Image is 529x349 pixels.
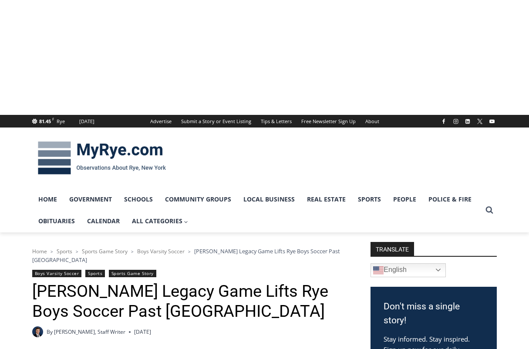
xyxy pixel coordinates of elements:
a: Tips & Letters [256,115,297,128]
a: Local Business [237,188,301,210]
a: Advertise [145,115,176,128]
span: > [76,248,78,255]
a: Instagram [451,116,461,127]
div: [DATE] [79,117,94,125]
span: > [51,248,53,255]
a: Sports Game Story [109,270,156,277]
a: Sports Game Story [82,248,128,255]
a: Submit a Story or Event Listing [176,115,256,128]
strong: TRANSLATE [371,242,414,256]
a: Free Newsletter Sign Up [297,115,361,128]
a: Sports [85,270,105,277]
span: All Categories [132,216,189,226]
div: Rye [57,117,65,125]
nav: Primary Navigation [32,188,482,232]
span: > [188,248,191,255]
a: About [361,115,384,128]
img: Charlie Morris headshot PROFESSIONAL HEADSHOT [32,326,43,337]
a: Community Groups [159,188,237,210]
a: Obituaries [32,210,81,232]
span: [PERSON_NAME] Legacy Game Lifts Rye Boys Soccer Past [GEOGRAPHIC_DATA] [32,247,340,264]
a: People [387,188,422,210]
a: Schools [118,188,159,210]
a: Home [32,248,47,255]
a: [PERSON_NAME], Staff Writer [54,328,125,336]
a: Home [32,188,63,210]
a: Police & Fire [422,188,478,210]
span: F [52,117,54,121]
span: > [131,248,134,255]
a: Government [63,188,118,210]
button: View Search Form [482,202,497,218]
a: Boys Varsity Soccer [32,270,82,277]
a: Author image [32,326,43,337]
time: [DATE] [134,328,151,336]
nav: Breadcrumbs [32,247,348,265]
a: Sports [352,188,387,210]
h3: Don't miss a single story! [384,300,484,327]
a: Facebook [438,116,449,127]
img: MyRye.com [32,135,172,181]
img: en [373,265,384,275]
a: Real Estate [301,188,352,210]
a: Boys Varsity Soccer [137,248,185,255]
nav: Secondary Navigation [145,115,384,128]
a: English [371,263,446,277]
a: Linkedin [462,116,473,127]
a: X [475,116,485,127]
span: 81.45 [39,118,51,124]
span: By [47,328,53,336]
a: YouTube [487,116,497,127]
a: Sports [57,248,72,255]
a: All Categories [126,210,195,232]
h1: [PERSON_NAME] Legacy Game Lifts Rye Boys Soccer Past [GEOGRAPHIC_DATA] [32,282,348,321]
a: Calendar [81,210,126,232]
